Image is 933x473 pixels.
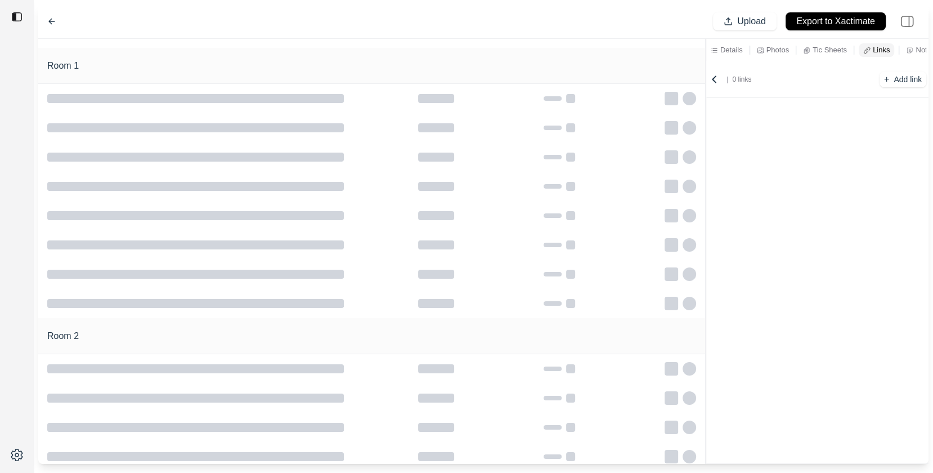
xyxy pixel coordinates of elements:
img: right-panel.svg [895,9,919,34]
h1: Room 1 [47,59,79,73]
p: + [884,73,889,86]
img: toggle sidebar [11,11,23,23]
p: Add link [894,74,922,85]
p: Details [720,45,743,55]
h1: Room 2 [47,329,79,343]
p: Tic Sheets [813,45,847,55]
p: Links [873,45,890,55]
button: Export to Xactimate [786,12,886,30]
button: +Add link [880,72,926,87]
span: | [724,75,732,83]
p: Photos [766,45,789,55]
p: Export to Xactimate [796,15,875,28]
p: Upload [737,15,766,28]
span: 0 links [732,75,751,83]
button: Upload [713,12,777,30]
